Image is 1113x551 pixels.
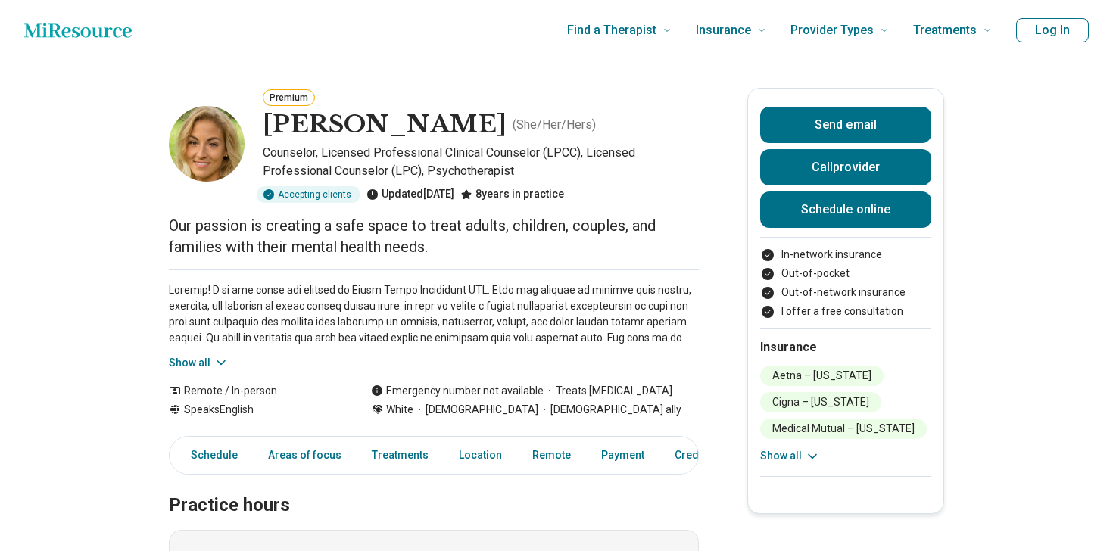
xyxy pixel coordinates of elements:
span: White [386,402,413,418]
div: Updated [DATE] [366,186,454,203]
a: Payment [592,440,653,471]
span: Treatments [913,20,977,41]
a: Schedule online [760,191,931,228]
a: Home page [24,15,132,45]
ul: Payment options [760,247,931,319]
div: Accepting clients [257,186,360,203]
img: Kate Stewart, Counselor [169,106,245,182]
a: Credentials [666,440,741,471]
button: Log In [1016,18,1089,42]
button: Premium [263,89,315,106]
a: Areas of focus [259,440,351,471]
span: [DEMOGRAPHIC_DATA] ally [538,402,681,418]
a: Schedule [173,440,247,471]
button: Show all [169,355,229,371]
li: Out-of-pocket [760,266,931,282]
a: Location [450,440,511,471]
button: Send email [760,107,931,143]
li: Medical Mutual – [US_STATE] [760,419,927,439]
button: Callprovider [760,149,931,185]
a: Treatments [363,440,438,471]
a: Remote [523,440,580,471]
div: Remote / In-person [169,383,341,399]
p: Counselor, Licensed Professional Clinical Counselor (LPCC), Licensed Professional Counselor (LPC)... [263,144,699,180]
li: Cigna – [US_STATE] [760,392,881,412]
span: Insurance [696,20,751,41]
p: Loremip! D si ame conse adi elitsed do Eiusm Tempo Incididunt UTL. Etdo mag aliquae ad minimve qu... [169,282,699,346]
li: Out-of-network insurance [760,285,931,300]
h1: [PERSON_NAME] [263,109,507,141]
li: I offer a free consultation [760,304,931,319]
p: ( She/Her/Hers ) [513,116,596,134]
h2: Insurance [760,338,931,356]
p: Our passion is creating a safe space to treat adults, children, couples, and families with their ... [169,215,699,257]
span: [DEMOGRAPHIC_DATA] [413,402,538,418]
span: Treats [MEDICAL_DATA] [544,383,672,399]
div: Emergency number not available [371,383,544,399]
span: Find a Therapist [567,20,656,41]
div: Speaks English [169,402,341,418]
div: 8 years in practice [460,186,564,203]
li: Aetna – [US_STATE] [760,366,884,386]
h2: Practice hours [169,456,699,518]
button: Show all [760,448,820,464]
span: Provider Types [790,20,874,41]
li: In-network insurance [760,247,931,263]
